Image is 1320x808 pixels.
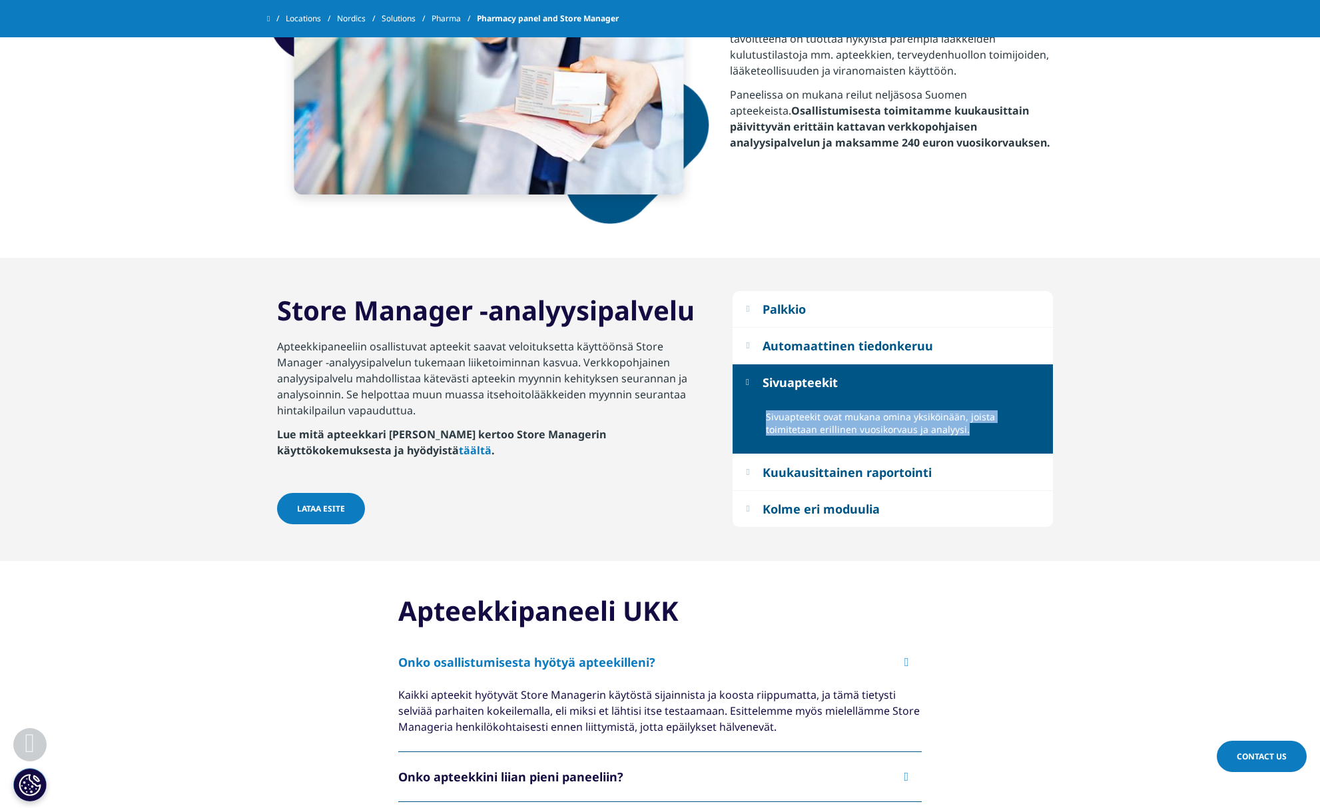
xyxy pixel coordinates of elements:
[277,493,365,524] a: Lataa esite
[733,291,1053,327] button: Palkkio
[730,15,1053,87] p: IQVIA rakentaa koko maan kattavaa apteekkipaneelia, jonka tavoitteena on tuottaa nykyistä parempi...
[766,410,1043,444] p: Sivuapteekit ovat mukana omina yksiköinään, joista toimitetaan erillinen vuosikorvaus ja analyysi.
[733,364,1053,400] button: Sivuapteekit
[733,491,1053,527] button: Kolme eri moduulia
[13,768,47,801] button: Cookie Settings
[1217,741,1307,772] a: Contact Us
[398,594,922,637] h3: Apteekkipaneeli UKK
[477,7,619,31] span: Pharmacy panel and Store Manager
[277,427,606,458] strong: Lue mitä apteekkari [PERSON_NAME] kertoo Store Managerin käyttökokemuksesta ja hyödyistä .
[733,454,1053,490] button: Kuukausittainen raportointi
[277,292,695,338] h2: Store Manager -analyysipalvelu
[763,464,932,480] div: Kuukausittainen raportointi
[337,7,382,31] a: Nordics
[382,7,432,31] a: Solutions
[286,7,337,31] a: Locations
[398,637,922,687] button: Onko osallistumisesta hyötyä apteekilleni?
[459,443,492,458] a: täältä
[763,501,880,517] div: Kolme eri moduulia
[398,769,623,785] div: Onko apteekkini liian pieni paneeliin?
[763,338,933,354] div: Automaattinen tiedonkeruu
[297,503,345,514] span: Lataa esite
[277,338,703,426] p: Apteekkipaneeliin osallistuvat apteekit saavat veloituksetta käyttöönsä Store Manager -analyysipa...
[730,87,1053,159] p: Paneelissa on mukana reilut neljäsosa Suomen apteekeista.
[1237,751,1287,762] span: Contact Us
[432,7,477,31] a: Pharma
[733,328,1053,364] button: Automaattinen tiedonkeruu
[763,301,806,317] div: Palkkio
[730,103,1050,150] strong: Osallistumisesta toimitamme kuukausittain päivittyvän erittäin kattavan verkkopohjaisen analyysip...
[398,687,922,735] div: Kaikki apteekit hyötyvät Store Managerin käytöstä sijainnista ja koosta riippumatta, ja tämä tiet...
[398,752,922,801] button: Onko apteekkini liian pieni paneeliin?
[398,654,655,670] div: Onko osallistumisesta hyötyä apteekilleni?
[763,374,838,390] div: Sivuapteekit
